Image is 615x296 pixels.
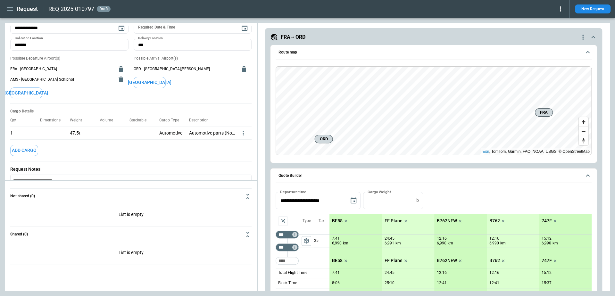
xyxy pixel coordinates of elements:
p: 3,044 [542,291,551,296]
p: B762NEW [437,258,457,263]
button: Route map [276,45,591,60]
p: 12:16 [489,270,499,275]
label: Departure time [280,189,306,194]
h6: Not shared (0) [10,194,35,198]
span: package_2 [303,238,310,244]
div: No dimensions [40,127,70,139]
p: km [343,241,348,246]
button: more [240,130,246,136]
p: B762 [489,258,500,263]
p: 8:06 [332,281,340,285]
p: 7:41 [332,236,340,241]
p: Weight [70,118,87,123]
button: Choose date [238,21,251,34]
label: Cargo Weight [368,189,391,194]
div: Not shared (0) [10,242,252,265]
p: 4,908 [385,291,394,296]
h6: Shared (0) [10,232,28,236]
button: FRA→ORDquote-option-actions [270,33,597,41]
p: 12:16 [437,270,447,275]
p: 24:45 [385,270,395,275]
div: , TomTom, Garmin, FAO, NOAA, USGS, © OpenStreetMap [483,148,590,155]
p: 6,990 [542,241,551,246]
p: Stackable [129,118,152,123]
button: [GEOGRAPHIC_DATA] [10,87,42,99]
button: Shared (0) [10,227,252,242]
p: 747F [542,258,552,263]
p: 6,990 [437,241,446,246]
button: Zoom out [579,127,588,136]
span: FRA - [GEOGRAPHIC_DATA] [10,66,113,72]
p: 15:37 [542,281,552,285]
div: Too short [276,231,299,238]
div: Automotive [159,127,189,139]
p: Automotive parts (Non DG) [189,130,235,136]
label: Collection Location [15,36,43,41]
p: 2,472 [437,291,446,296]
h2: REQ-2025-010797 [48,5,94,13]
label: Delivery Location [138,36,163,41]
p: FF Plane [385,218,403,224]
button: delete [114,73,127,86]
button: New Request [575,4,611,13]
p: 15:12 [542,236,552,241]
p: BE58 [332,258,343,263]
p: 6,991 [385,241,394,246]
p: — [40,130,65,136]
p: List is empty [10,204,252,226]
button: Reset bearing to north [579,136,588,145]
button: Quote Builder [276,169,591,183]
p: Automotive [159,130,184,136]
span: Aircraft selection [278,216,288,226]
p: Volume [100,118,118,123]
p: Block Time [278,280,297,286]
p: 12:41 [489,281,499,285]
h6: Cargo Details [10,109,252,114]
button: left aligned [302,236,311,246]
p: lb [415,198,419,203]
p: Total Flight Time [278,270,307,275]
span: AMS - [GEOGRAPHIC_DATA] Schiphol [10,77,113,82]
a: Esri [483,149,489,154]
button: delete [237,63,250,76]
p: 1 [10,130,13,136]
p: 1,581 [332,291,342,296]
p: km [448,241,453,246]
h1: Request [17,5,38,13]
div: Automotive parts (Non DG) [189,127,240,139]
h6: Quote Builder [278,174,302,178]
canvas: Map [276,67,592,155]
h6: Route map [278,50,297,54]
p: Qty [10,118,21,123]
p: Type [302,218,311,224]
p: 25 [314,235,329,247]
button: Choose date, selected date is Sep 1, 2025 [115,21,128,34]
button: Not shared (0) [10,189,252,204]
button: [GEOGRAPHIC_DATA] [134,77,166,88]
div: quote-option-actions [579,33,587,41]
span: ORD - [GEOGRAPHIC_DATA][PERSON_NAME] [134,66,237,72]
p: km [395,241,401,246]
p: Block Cost [278,291,296,296]
span: Type of sector [302,236,311,246]
p: 7:41 [332,270,340,275]
p: Dimensions [40,118,66,123]
p: B762NEW [437,218,457,224]
p: 12:41 [437,281,447,285]
p: 47.5t [70,130,80,136]
div: Too short [276,257,299,265]
p: 24:45 [385,236,395,241]
p: FF Plane [385,258,403,263]
button: Add Cargo [10,145,38,156]
p: BE58 [332,218,343,224]
p: List is empty [10,242,252,265]
button: Zoom in [579,117,588,127]
p: 15:12 [542,270,552,275]
p: 25:10 [385,281,395,285]
p: km [553,241,558,246]
span: FRA [538,109,550,116]
p: km [500,241,506,246]
p: Taxi [318,218,325,224]
div: Too short [276,243,299,251]
span: ORD [318,136,330,142]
